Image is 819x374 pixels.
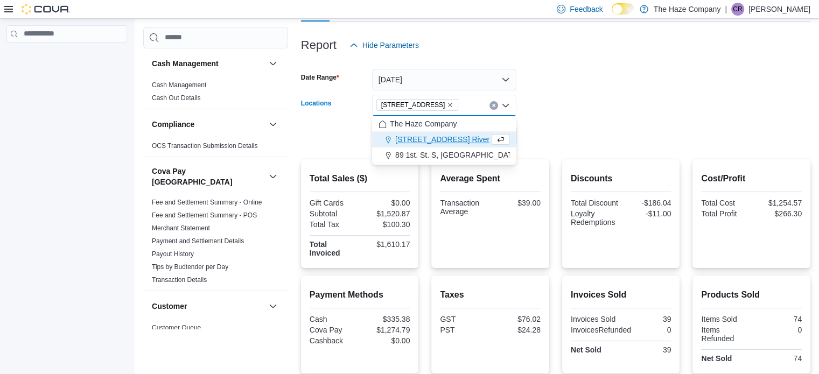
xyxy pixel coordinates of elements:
div: 0 [635,326,671,334]
strong: Total Invoiced [310,240,340,257]
span: Feedback [570,4,603,15]
div: $0.00 [362,199,410,207]
div: 74 [754,315,802,323]
div: $76.02 [493,315,541,323]
div: Cova Pay [GEOGRAPHIC_DATA] [143,196,288,291]
span: Hide Parameters [362,40,419,51]
span: The Haze Company [390,118,457,129]
div: -$11.00 [623,209,671,218]
a: Cash Out Details [152,94,201,102]
div: Invoices Sold [571,315,619,323]
div: 0 [754,326,802,334]
div: Transaction Average [440,199,488,216]
div: InvoicesRefunded [571,326,631,334]
div: Loyalty Redemptions [571,209,619,227]
strong: Net Sold [701,354,732,363]
a: OCS Transaction Submission Details [152,142,258,150]
button: Cash Management [152,58,264,69]
div: Subtotal [310,209,358,218]
span: 103 Broadway St. Glenboro, MB [376,99,459,111]
button: Compliance [152,119,264,130]
h2: Cost/Profit [701,172,802,185]
a: Payment and Settlement Details [152,237,244,245]
div: $266.30 [754,209,802,218]
button: Close list of options [501,101,510,110]
div: Total Tax [310,220,358,229]
button: Cash Management [267,57,279,70]
p: | [725,3,727,16]
input: Dark Mode [612,3,634,15]
div: $335.38 [362,315,410,323]
div: PST [440,326,488,334]
button: Hide Parameters [345,34,423,56]
img: Cova [22,4,70,15]
div: Choose from the following options [372,116,516,163]
button: Clear input [489,101,498,110]
div: Compliance [143,139,288,157]
span: [STREET_ADDRESS] [381,100,445,110]
div: Customer [143,321,288,338]
nav: Complex example [6,45,127,70]
strong: Net Sold [571,345,601,354]
a: Fee and Settlement Summary - POS [152,211,257,219]
h2: Total Sales ($) [310,172,410,185]
span: Payment and Settlement Details [152,237,244,245]
div: Cashback [310,336,358,345]
div: $100.30 [362,220,410,229]
div: GST [440,315,488,323]
button: Customer [267,300,279,313]
h3: Report [301,39,337,52]
div: Total Cost [701,199,749,207]
div: Cova Pay [310,326,358,334]
div: $1,520.87 [362,209,410,218]
p: [PERSON_NAME] [748,3,810,16]
div: Total Profit [701,209,749,218]
p: The Haze Company [654,3,721,16]
div: -$186.04 [623,199,671,207]
label: Locations [301,99,332,108]
div: $1,254.57 [754,199,802,207]
span: Fee and Settlement Summary - Online [152,198,262,207]
div: $1,610.17 [362,240,410,249]
button: Customer [152,301,264,312]
a: Cash Management [152,81,206,89]
div: Cindy Russell [731,3,744,16]
span: CR [733,3,742,16]
div: 39 [623,345,671,354]
button: 89 1st. St. S, [GEOGRAPHIC_DATA], MB [372,147,516,163]
h3: Compliance [152,119,194,130]
a: Merchant Statement [152,224,210,232]
button: The Haze Company [372,116,516,132]
a: Customer Queue [152,324,201,331]
label: Date Range [301,73,339,82]
div: Cash Management [143,79,288,109]
span: Merchant Statement [152,224,210,232]
a: Fee and Settlement Summary - Online [152,199,262,206]
div: Total Discount [571,199,619,207]
span: [STREET_ADDRESS] Rivers, [GEOGRAPHIC_DATA] [395,134,576,145]
div: $39.00 [493,199,541,207]
div: Cash [310,315,358,323]
button: Cova Pay [GEOGRAPHIC_DATA] [152,166,264,187]
span: 89 1st. St. S, [GEOGRAPHIC_DATA], MB [395,150,535,160]
a: Tips by Budtender per Day [152,263,228,271]
h2: Taxes [440,288,541,301]
h2: Invoices Sold [571,288,671,301]
button: Cova Pay [GEOGRAPHIC_DATA] [267,170,279,183]
div: $24.28 [493,326,541,334]
h2: Discounts [571,172,671,185]
button: Remove 103 Broadway St. Glenboro, MB from selection in this group [447,102,453,108]
a: Transaction Details [152,276,207,284]
h3: Customer [152,301,187,312]
div: Items Sold [701,315,749,323]
div: Gift Cards [310,199,358,207]
button: [DATE] [372,69,516,90]
h2: Products Sold [701,288,802,301]
span: Fee and Settlement Summary - POS [152,211,257,220]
